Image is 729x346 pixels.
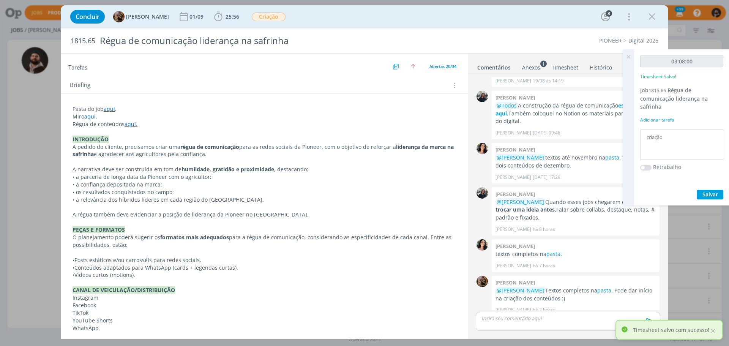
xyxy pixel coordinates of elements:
[605,154,619,161] a: pasta
[160,234,229,241] strong: formatos mais adequados
[589,60,612,71] a: Histórico
[477,187,488,199] img: M
[73,196,456,204] p: • a relevância dos híbridos líderes em cada região do [GEOGRAPHIC_DATA].
[495,226,531,233] p: [PERSON_NAME]
[497,102,517,109] span: @Todos
[73,302,96,309] span: Facebook
[697,190,723,199] button: Salvar
[495,250,656,258] p: textos completos na .
[640,73,676,80] p: Timesheet Salvo!
[497,287,544,294] span: @[PERSON_NAME]
[73,143,455,158] strong: liderança da marca na safrinha
[533,174,560,181] span: [DATE] 17:29
[597,287,611,294] a: pasta
[533,77,564,84] span: 19/08 às 14:19
[533,226,555,233] span: há 8 horas
[97,32,410,50] div: Régua de comunicação liderança na safrinha
[599,37,622,44] a: PIONEER
[653,163,681,171] label: Retrabalho
[551,60,579,71] a: Timesheet
[495,287,656,302] p: Textos completos na . Pode dar início na criação dos conteúdos :)
[73,324,99,332] span: WhatsApp
[495,191,535,197] b: [PERSON_NAME]
[125,120,137,128] a: aqui.
[76,14,99,20] span: Concluir
[73,309,88,316] span: TikTok
[104,105,115,112] a: aqui
[495,154,656,169] p: textos até novembro na . faltam os dois conteúdos de dezembro.
[495,279,535,286] b: [PERSON_NAME]
[73,294,98,301] span: Instagram
[73,317,113,324] span: YouTube Shorts
[495,102,629,117] a: está aqui.
[189,14,205,19] div: 01/09
[73,173,456,181] p: • a parceria de longa data da Pioneer com o agricultor;
[495,146,535,153] b: [PERSON_NAME]
[533,262,555,269] span: há 7 horas
[126,14,169,19] span: [PERSON_NAME]
[497,154,544,161] span: @[PERSON_NAME]
[73,226,125,233] strong: PEÇAS E FORMATOS
[495,77,531,84] p: [PERSON_NAME]
[212,11,241,23] button: 25:56
[73,166,456,173] p: A narrativa deve ser construída em tom de , destacando:
[73,181,456,188] p: • a confiança depositada na marca;
[226,13,239,20] span: 25:56
[628,37,658,44] a: Digital 2025
[495,243,535,250] b: [PERSON_NAME]
[495,94,535,101] b: [PERSON_NAME]
[495,307,531,313] p: [PERSON_NAME]
[702,191,718,198] span: Salvar
[73,143,456,158] p: A pedido do cliente, precisamos criar uma para as redes sociais da Pioneer, com o objetivo de ref...
[540,60,547,67] sup: 1
[73,120,456,128] p: Régua de conteúdos
[533,307,555,313] span: há 7 horas
[70,81,90,90] span: Briefing
[546,250,560,258] a: pasta
[71,37,95,45] span: 1815.65
[73,264,456,272] p: Conteúdos adaptados para WhatsApp (cards + legendas curtas).
[477,276,488,287] img: A
[600,11,612,23] button: 8
[495,262,531,269] p: [PERSON_NAME]
[68,62,87,71] span: Tarefas
[522,64,540,71] div: Anexos
[640,87,708,110] span: Régua de comunicação liderança na safrinha
[640,87,708,110] a: Job1815.65Régua de comunicação liderança na safrinha
[649,87,666,94] span: 1815.65
[61,5,668,339] div: dialog
[251,12,286,22] button: Criação
[180,143,239,150] strong: régua de comunicação
[70,10,105,24] button: Concluir
[73,264,74,271] span: •
[633,326,709,334] p: Timesheet salvo com sucesso!
[73,271,456,279] p: Vídeos curtos (motions).
[73,286,175,294] strong: CANAL DE VEICULAÇÃO/DISTRIBUIÇÃO
[73,136,109,143] strong: INTRODUÇÃO
[477,239,488,251] img: T
[73,188,456,196] p: • os resultados conquistados no campo;
[533,130,560,136] span: [DATE] 09:46
[477,91,488,102] img: M
[429,63,456,69] span: Abertas 20/34
[497,198,544,205] span: @[PERSON_NAME]
[73,271,74,278] span: •
[84,113,97,120] a: aqui.
[640,117,723,123] div: Adicionar tarefa
[181,166,274,173] strong: humildade, gratidão e proximidade
[73,256,74,264] span: •
[495,198,654,213] strong: vamos trocar uma ideia antes.
[73,113,456,120] p: Miro
[477,143,488,154] img: T
[73,105,456,113] p: Pasta do job .
[495,174,531,181] p: [PERSON_NAME]
[606,10,612,17] div: 8
[252,13,286,21] span: Criação
[73,234,456,249] p: O planejamento poderá sugerir os para a régua de comunicação, considerando as especificidades de ...
[411,64,415,69] img: arrow-up.svg
[73,211,456,218] p: A régua também deve evidenciar a posição de liderança da Pioneer no [GEOGRAPHIC_DATA].
[495,102,656,125] p: A construção da régua de comunicação Também coloquei no Notion os materiais para marcação do digi...
[73,256,456,264] p: Posts estáticos e/ou carrosséis para redes sociais.
[495,198,656,221] p: Quando esses jobs chegarem em ti, Falar sobre collabs, destaque, notas, # padrão e fixados.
